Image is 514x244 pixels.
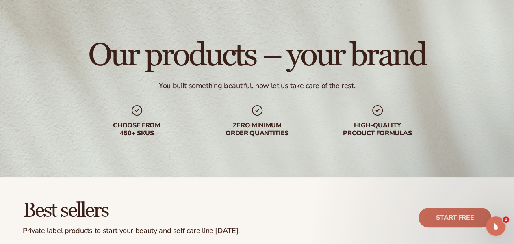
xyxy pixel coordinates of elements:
[325,122,429,137] div: High-quality product formulas
[23,227,240,235] div: Private label products to start your beauty and self care line [DATE].
[205,122,309,137] div: Zero minimum order quantities
[419,208,491,227] a: Start free
[503,216,509,223] span: 1
[159,81,355,91] div: You built something beautiful, now let us take care of the rest.
[88,39,426,71] h1: Our products – your brand
[23,200,240,222] h2: Best sellers
[486,216,505,236] iframe: Intercom live chat
[85,122,189,137] div: Choose from 450+ Skus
